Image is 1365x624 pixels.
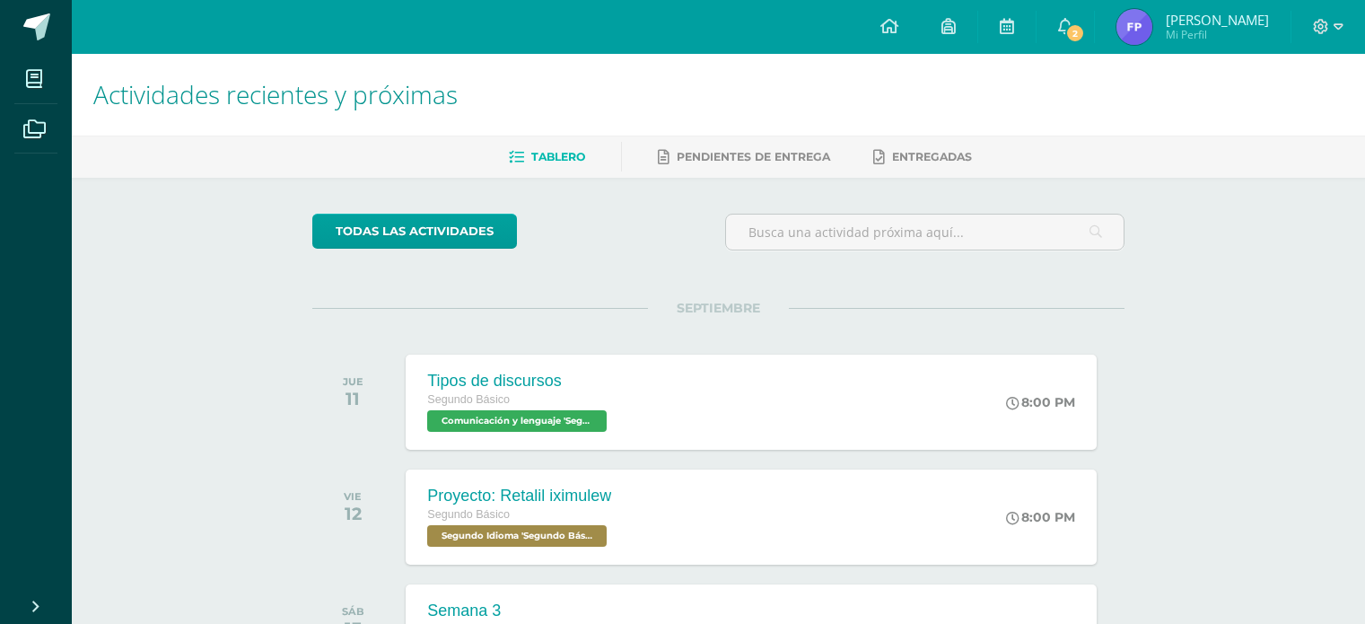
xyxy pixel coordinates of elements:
img: 443b81e684e3d26d9113ed309aa31e06.png [1116,9,1152,45]
span: 2 [1065,23,1085,43]
div: JUE [343,375,363,388]
div: Semana 3 [427,602,611,620]
div: VIE [344,490,362,503]
span: Tablero [531,150,585,163]
div: 8:00 PM [1006,509,1075,525]
input: Busca una actividad próxima aquí... [726,215,1124,250]
div: SÁB [342,605,364,618]
a: Pendientes de entrega [658,143,830,171]
a: Entregadas [873,143,972,171]
a: Tablero [509,143,585,171]
span: Segundo Idioma 'Segundo Básico B' [427,525,607,547]
div: 11 [343,388,363,409]
span: Segundo Básico [427,508,510,521]
div: 12 [344,503,362,524]
a: todas las Actividades [312,214,517,249]
span: Actividades recientes y próximas [93,77,458,111]
div: Proyecto: Retalil iximulew [427,487,611,505]
span: Segundo Básico [427,393,510,406]
span: Comunicación y lenguaje 'Segundo Básico B' [427,410,607,432]
span: Entregadas [892,150,972,163]
span: SEPTIEMBRE [648,300,789,316]
span: Pendientes de entrega [677,150,830,163]
div: 8:00 PM [1006,394,1075,410]
span: Mi Perfil [1166,27,1269,42]
span: [PERSON_NAME] [1166,11,1269,29]
div: Tipos de discursos [427,372,611,391]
